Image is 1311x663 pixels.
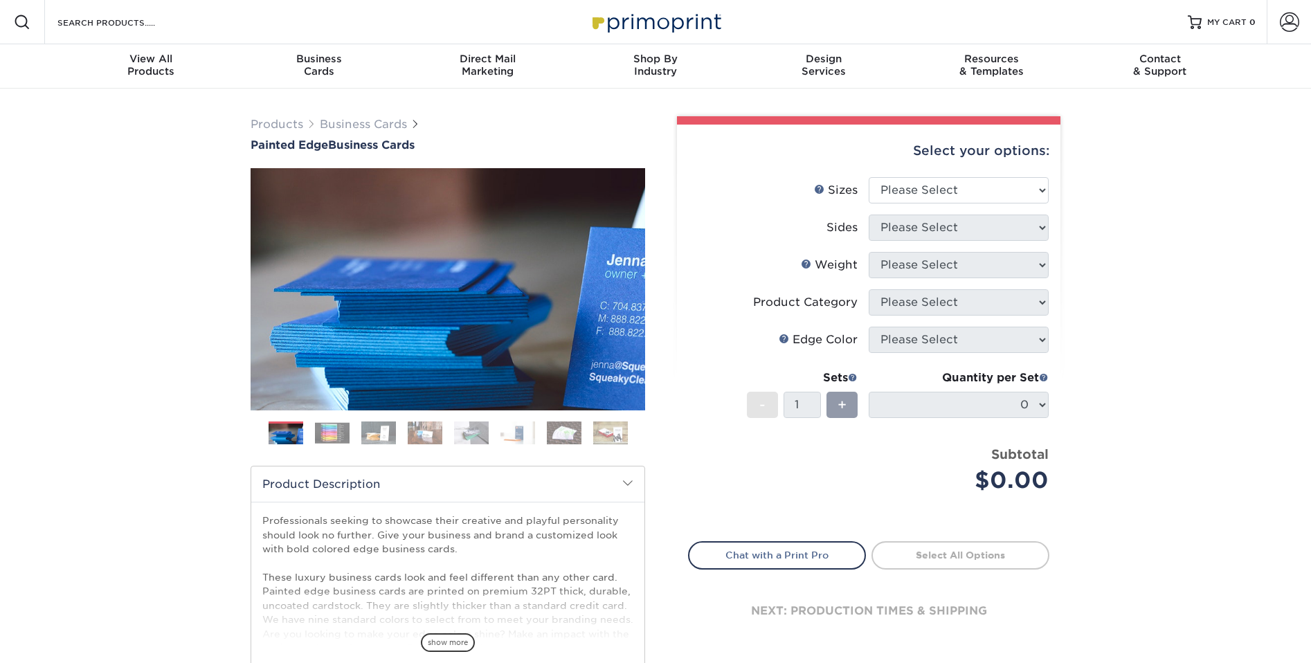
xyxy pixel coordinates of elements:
img: Business Cards 02 [315,422,350,444]
span: MY CART [1207,17,1247,28]
div: Cards [235,53,404,78]
div: Marketing [404,53,572,78]
div: Edge Color [779,331,858,348]
span: Painted Edge [251,138,328,152]
img: Business Cards 01 [269,417,303,451]
span: Contact [1076,53,1244,65]
input: SEARCH PRODUCTS..... [56,14,191,30]
img: Business Cards 06 [500,421,535,445]
div: $0.00 [879,464,1049,497]
div: & Support [1076,53,1244,78]
img: Business Cards 03 [361,421,396,445]
div: & Templates [907,53,1076,78]
a: View AllProducts [67,44,235,89]
span: Direct Mail [404,53,572,65]
h1: Business Cards [251,138,645,152]
span: View All [67,53,235,65]
a: Select All Options [871,541,1049,569]
div: Sizes [814,182,858,199]
div: Select your options: [688,125,1049,177]
span: - [759,394,766,415]
div: Sides [826,219,858,236]
a: BusinessCards [235,44,404,89]
img: Primoprint [586,7,725,37]
div: next: production times & shipping [688,570,1049,653]
span: + [838,394,847,415]
a: Painted EdgeBusiness Cards [251,138,645,152]
span: Resources [907,53,1076,65]
img: Business Cards 05 [454,421,489,445]
a: Direct MailMarketing [404,44,572,89]
a: Products [251,118,303,131]
span: 0 [1249,17,1256,27]
div: Weight [801,257,858,273]
strong: Subtotal [991,446,1049,462]
a: Resources& Templates [907,44,1076,89]
div: Industry [572,53,740,78]
span: Design [739,53,907,65]
img: Business Cards 08 [593,421,628,445]
div: Services [739,53,907,78]
img: Business Cards 07 [547,421,581,445]
span: show more [421,633,475,652]
a: Shop ByIndustry [572,44,740,89]
span: Business [235,53,404,65]
a: Chat with a Print Pro [688,541,866,569]
div: Products [67,53,235,78]
div: Product Category [753,294,858,311]
h2: Product Description [251,466,644,502]
a: DesignServices [739,44,907,89]
div: Quantity per Set [869,370,1049,386]
a: Contact& Support [1076,44,1244,89]
img: Painted Edge 01 [251,92,645,487]
span: Shop By [572,53,740,65]
img: Business Cards 04 [408,421,442,445]
a: Business Cards [320,118,407,131]
div: Sets [747,370,858,386]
